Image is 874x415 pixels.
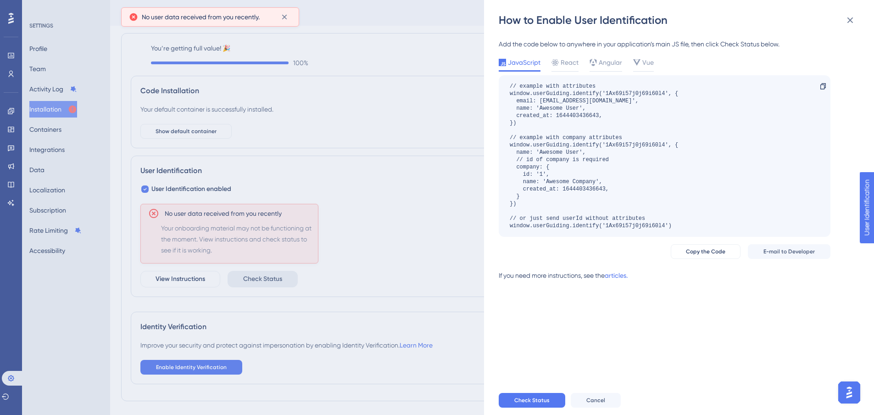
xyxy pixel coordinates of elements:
span: E-mail to Developer [763,248,815,255]
span: No user data received from you recently. [142,11,260,22]
button: Copy the Code [671,244,740,259]
button: Cancel [571,393,621,408]
button: E-mail to Developer [748,244,830,259]
span: Check Status [514,397,550,404]
a: articles. [605,270,628,288]
span: React [561,57,579,68]
button: Check Status [499,393,565,408]
span: User Identification [7,2,64,13]
span: Angular [599,57,622,68]
div: Add the code below to anywhere in your application’s main JS file, then click Check Status below. [499,39,830,50]
span: Vue [642,57,654,68]
div: How to Enable User Identification [499,13,861,28]
span: Copy the Code [686,248,725,255]
div: If you need more instructions, see the [499,270,605,281]
span: JavaScript [508,57,540,68]
div: // example with attributes window.userGuiding.identify('1Ax69i57j0j69i60l4', { email: [EMAIL_ADDR... [510,83,678,230]
iframe: UserGuiding AI Assistant Launcher [835,379,863,406]
span: Cancel [586,397,605,404]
